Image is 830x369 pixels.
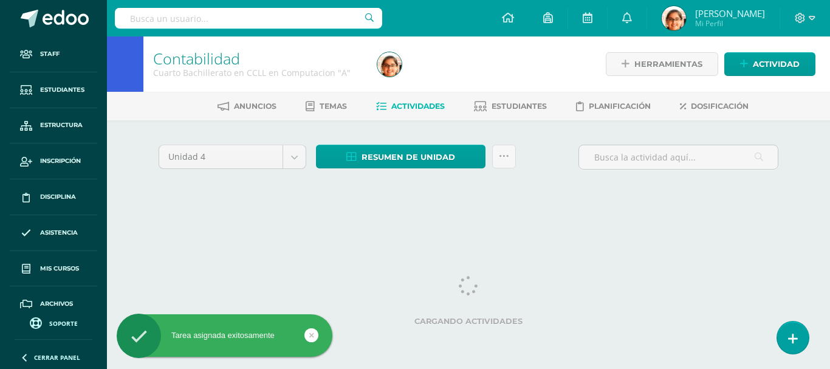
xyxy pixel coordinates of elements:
[634,53,702,75] span: Herramientas
[218,97,276,116] a: Anuncios
[10,72,97,108] a: Estudiantes
[377,52,402,77] img: 83dcd1ae463a5068b4a108754592b4a9.png
[49,319,78,328] span: Soporte
[115,8,382,29] input: Busca un usuario...
[159,317,778,326] label: Cargando actividades
[10,36,97,72] a: Staff
[680,97,749,116] a: Dosificación
[492,102,547,111] span: Estudiantes
[34,353,80,362] span: Cerrar panel
[724,52,815,76] a: Actividad
[40,264,79,274] span: Mis cursos
[153,67,363,78] div: Cuarto Bachillerato en CCLL en Computacion 'A'
[40,299,73,309] span: Archivos
[691,102,749,111] span: Dosificación
[695,7,765,19] span: [PERSON_NAME]
[579,145,778,169] input: Busca la actividad aquí...
[10,143,97,179] a: Inscripción
[362,146,455,168] span: Resumen de unidad
[10,251,97,287] a: Mis cursos
[117,330,332,341] div: Tarea asignada exitosamente
[40,120,83,130] span: Estructura
[320,102,347,111] span: Temas
[153,50,363,67] h1: Contabilidad
[40,49,60,59] span: Staff
[576,97,651,116] a: Planificación
[10,215,97,251] a: Asistencia
[159,145,306,168] a: Unidad 4
[695,18,765,29] span: Mi Perfil
[234,102,276,111] span: Anuncios
[40,156,81,166] span: Inscripción
[153,48,240,69] a: Contabilidad
[662,6,686,30] img: 83dcd1ae463a5068b4a108754592b4a9.png
[753,53,800,75] span: Actividad
[168,145,273,168] span: Unidad 4
[10,108,97,144] a: Estructura
[316,145,485,168] a: Resumen de unidad
[391,102,445,111] span: Actividades
[589,102,651,111] span: Planificación
[10,286,97,322] a: Archivos
[606,52,718,76] a: Herramientas
[306,97,347,116] a: Temas
[474,97,547,116] a: Estudiantes
[376,97,445,116] a: Actividades
[10,179,97,215] a: Disciplina
[40,228,78,238] span: Asistencia
[40,85,84,95] span: Estudiantes
[40,192,76,202] span: Disciplina
[15,314,92,331] a: Soporte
